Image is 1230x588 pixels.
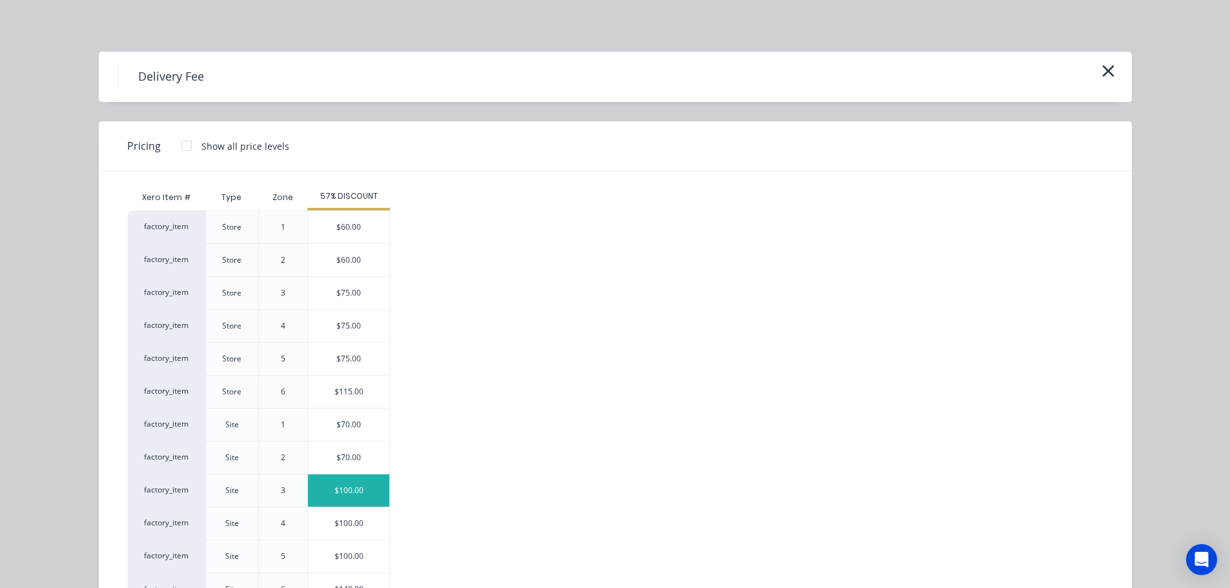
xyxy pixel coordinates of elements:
div: 1 [281,221,285,233]
div: $100.00 [308,540,389,573]
div: Store [222,320,241,332]
div: $70.00 [308,409,389,441]
div: factory_item [128,507,205,540]
div: Xero Item # [128,185,205,210]
div: Site [225,485,239,496]
div: factory_item [128,408,205,441]
div: Show all price levels [201,139,289,153]
div: 1 [281,419,285,431]
div: Store [222,254,241,266]
div: 4 [281,518,285,529]
div: factory_item [128,375,205,408]
div: 2 [281,254,285,266]
div: factory_item [128,243,205,276]
div: Open Intercom Messenger [1186,544,1217,575]
div: 5 [281,353,285,365]
div: factory_item [128,540,205,573]
div: 2 [281,452,285,463]
div: Site [225,452,239,463]
div: $100.00 [308,507,389,540]
div: Type [211,181,252,214]
div: $100.00 [308,474,389,507]
div: 5 [281,551,285,562]
div: $60.00 [308,211,389,243]
div: factory_item [128,309,205,342]
span: Pricing [127,138,161,154]
div: Store [222,287,241,299]
div: factory_item [128,441,205,474]
div: 3 [281,287,285,299]
div: Site [225,518,239,529]
div: $60.00 [308,244,389,276]
div: Zone [262,181,303,214]
div: Site [225,551,239,562]
div: $70.00 [308,441,389,474]
h4: Delivery Fee [118,65,223,89]
div: $75.00 [308,277,389,309]
div: 6 [281,386,285,398]
div: Store [222,221,241,233]
div: 3 [281,485,285,496]
div: 4 [281,320,285,332]
div: 57% DISCOUNT [307,190,390,202]
div: factory_item [128,342,205,375]
div: Site [225,419,239,431]
div: $75.00 [308,343,389,375]
div: Store [222,386,241,398]
div: Store [222,353,241,365]
div: factory_item [128,474,205,507]
div: $115.00 [308,376,389,408]
div: factory_item [128,276,205,309]
div: factory_item [128,210,205,243]
div: $75.00 [308,310,389,342]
